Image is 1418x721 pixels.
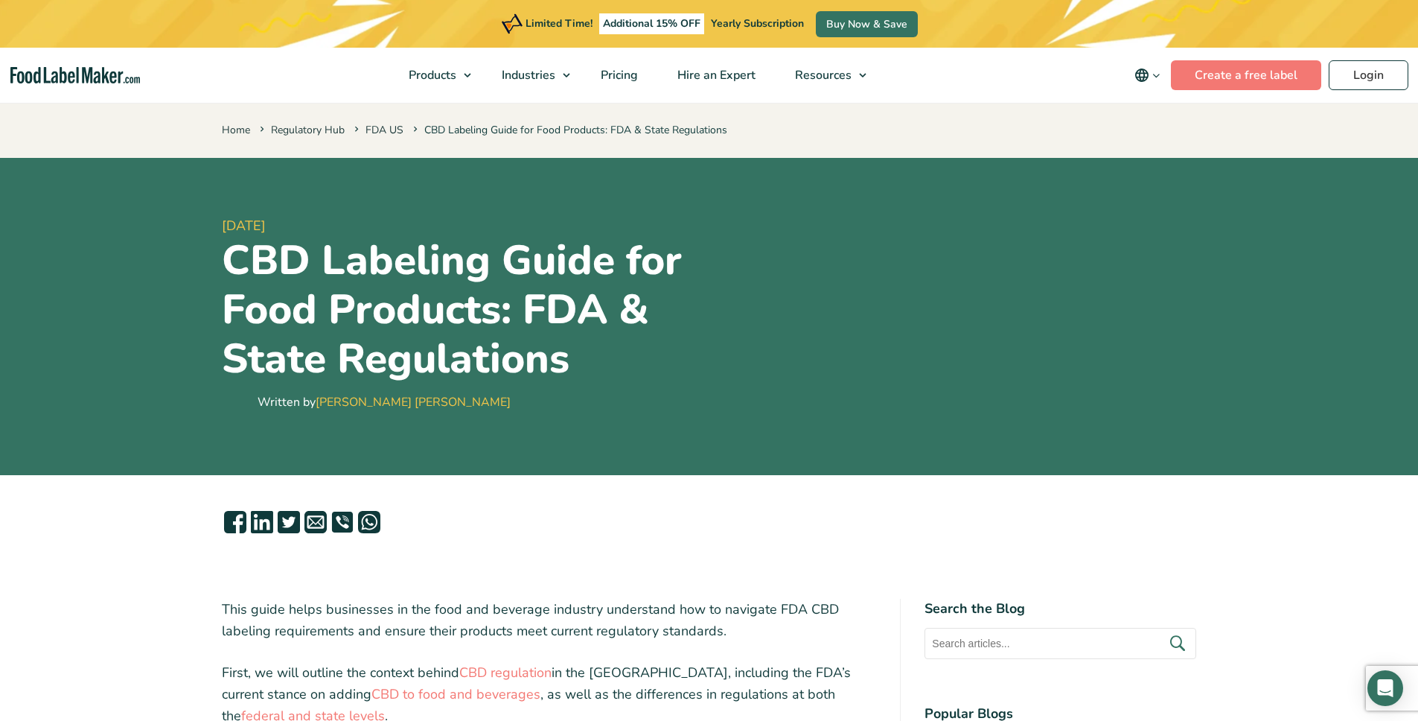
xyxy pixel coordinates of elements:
a: Industries [482,48,578,103]
span: Resources [791,67,853,83]
h4: Search the Blog [924,599,1196,619]
a: CBD regulation [459,664,552,682]
a: Resources [776,48,874,103]
a: FDA US [365,123,403,137]
span: [DATE] [222,216,703,236]
a: Home [222,123,250,137]
a: Pricing [581,48,654,103]
span: Products [404,67,458,83]
a: Regulatory Hub [271,123,345,137]
a: Hire an Expert [658,48,772,103]
a: Buy Now & Save [816,11,918,37]
a: Products [389,48,479,103]
img: Maria Abi Hanna - Food Label Maker [222,387,252,417]
span: Additional 15% OFF [599,13,704,34]
input: Search articles... [924,628,1196,659]
a: CBD to food and beverages [371,685,540,703]
p: This guide helps businesses in the food and beverage industry understand how to navigate FDA CBD ... [222,599,877,642]
span: Pricing [596,67,639,83]
a: Create a free label [1171,60,1321,90]
a: [PERSON_NAME] [PERSON_NAME] [316,394,511,410]
span: CBD Labeling Guide for Food Products: FDA & State Regulations [410,123,727,137]
span: Industries [497,67,557,83]
div: Open Intercom Messenger [1367,670,1403,706]
span: Limited Time! [526,16,593,31]
h1: CBD Labeling Guide for Food Products: FDA & State Regulations [222,236,703,384]
div: Written by [258,393,511,411]
span: Yearly Subscription [711,16,804,31]
a: Login [1329,60,1408,90]
span: Hire an Expert [673,67,757,83]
